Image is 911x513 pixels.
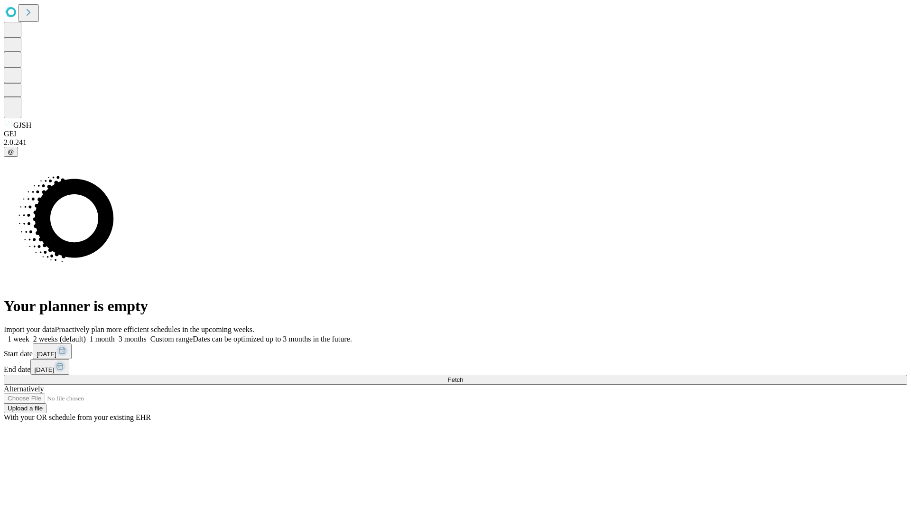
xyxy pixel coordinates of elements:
span: [DATE] [37,351,56,358]
div: Start date [4,343,907,359]
span: 1 month [90,335,115,343]
span: 2 weeks (default) [33,335,86,343]
span: Custom range [150,335,193,343]
span: Proactively plan more efficient schedules in the upcoming weeks. [55,325,254,333]
span: GJSH [13,121,31,129]
button: [DATE] [33,343,72,359]
span: Import your data [4,325,55,333]
div: 2.0.241 [4,138,907,147]
span: Dates can be optimized up to 3 months in the future. [193,335,352,343]
div: End date [4,359,907,375]
span: 3 months [119,335,147,343]
button: Fetch [4,375,907,385]
div: GEI [4,130,907,138]
button: @ [4,147,18,157]
span: [DATE] [34,366,54,373]
button: [DATE] [30,359,69,375]
h1: Your planner is empty [4,297,907,315]
span: @ [8,148,14,155]
span: Fetch [447,376,463,383]
span: With your OR schedule from your existing EHR [4,413,151,421]
span: Alternatively [4,385,44,393]
button: Upload a file [4,403,46,413]
span: 1 week [8,335,29,343]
